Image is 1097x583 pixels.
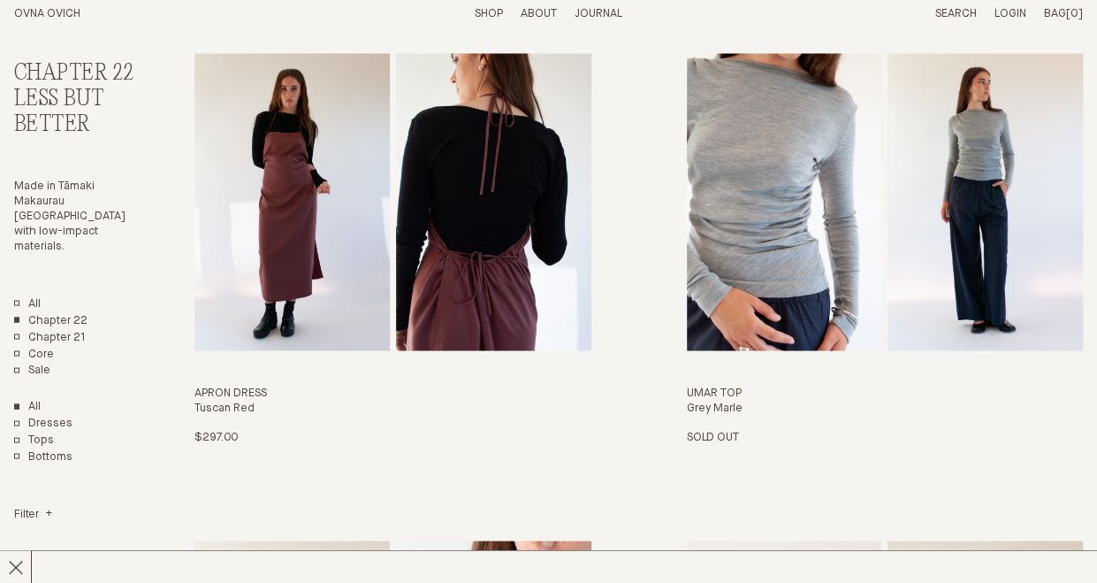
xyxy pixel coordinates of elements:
a: Journal [575,8,622,19]
p: $297.00 [194,430,239,445]
a: Dresses [14,416,72,431]
a: Shop [475,8,503,19]
h3: Less But Better [14,86,135,137]
p: Sold Out [687,430,739,445]
a: Apron Dress [194,53,590,445]
a: Umar Top [687,53,1083,445]
a: All [14,296,41,311]
span: [0] [1066,8,1083,19]
a: Login [994,8,1026,19]
h3: Apron Dress [194,386,590,401]
summary: About [521,7,557,22]
a: Home [14,8,80,19]
a: Show All [14,399,41,414]
span: Bag [1044,8,1066,19]
img: Umar Top [687,53,882,350]
a: Chapter 22 [14,313,88,328]
a: Bottoms [14,449,72,464]
a: Tops [14,433,54,448]
p: Made in Tāmaki Makaurau [GEOGRAPHIC_DATA] with low-impact materials. [14,179,135,253]
summary: Filter [14,507,52,522]
a: Search [935,8,977,19]
h4: Tuscan Red [194,401,590,416]
a: Core [14,347,54,362]
a: Sale [14,363,50,378]
h3: Umar Top [687,386,1083,401]
h4: Grey Marle [687,401,1083,416]
img: Apron Dress [194,53,390,350]
a: Chapter 21 [14,330,86,345]
h2: Chapter 22 [14,60,135,86]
